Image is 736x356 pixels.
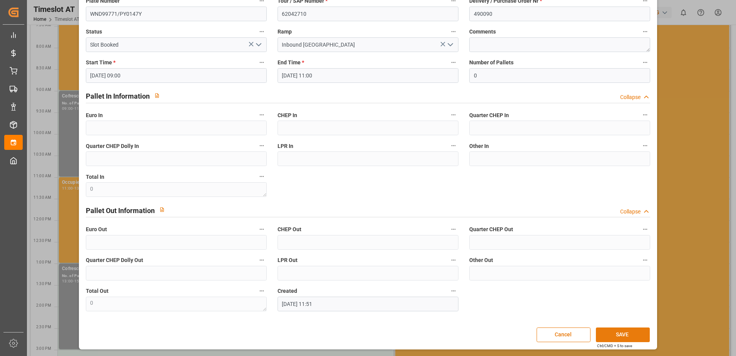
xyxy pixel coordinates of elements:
div: Ctrl/CMD + S to save [597,343,632,349]
span: LPR In [278,142,293,150]
button: Created [448,286,458,296]
h2: Pallet Out Information [86,205,155,216]
span: Quarter CHEP Out [469,225,513,233]
span: Created [278,287,297,295]
span: CHEP Out [278,225,301,233]
input: DD.MM.YYYY HH:MM [86,68,267,83]
span: End Time [278,59,304,67]
button: Comments [640,27,650,37]
button: End Time * [448,57,458,67]
div: Collapse [620,208,641,216]
button: Quarter CHEP Dolly Out [257,255,267,265]
h2: Pallet In Information [86,91,150,101]
span: LPR Out [278,256,298,264]
span: Euro In [86,111,103,119]
textarea: 0 [86,182,267,197]
button: Start Time * [257,57,267,67]
button: Total In [257,171,267,181]
button: Other In [640,141,650,151]
span: Status [86,28,102,36]
button: Cancel [537,327,590,342]
span: Other In [469,142,489,150]
span: Ramp [278,28,292,36]
span: CHEP In [278,111,297,119]
input: Type to search/select [86,37,267,52]
button: SAVE [596,327,650,342]
button: Number of Pallets [640,57,650,67]
button: Quarter CHEP Dolly In [257,141,267,151]
button: open menu [252,39,264,51]
span: Euro Out [86,225,107,233]
span: Quarter CHEP In [469,111,509,119]
input: DD.MM.YYYY HH:MM [278,68,458,83]
span: Start Time [86,59,115,67]
button: LPR In [448,141,458,151]
button: CHEP In [448,110,458,120]
span: Quarter CHEP Dolly Out [86,256,143,264]
button: Quarter CHEP In [640,110,650,120]
button: View description [155,202,169,217]
button: LPR Out [448,255,458,265]
span: Other Out [469,256,493,264]
span: Number of Pallets [469,59,514,67]
button: Status [257,27,267,37]
input: DD.MM.YYYY HH:MM [278,297,458,311]
div: Collapse [620,93,641,101]
button: open menu [444,39,456,51]
span: Total Out [86,287,109,295]
span: Quarter CHEP Dolly In [86,142,139,150]
button: Euro In [257,110,267,120]
button: Euro Out [257,224,267,234]
button: Total Out [257,286,267,296]
button: Ramp [448,27,458,37]
span: Total In [86,173,104,181]
span: Comments [469,28,496,36]
button: Quarter CHEP Out [640,224,650,234]
button: CHEP Out [448,224,458,234]
button: Other Out [640,255,650,265]
input: Type to search/select [278,37,458,52]
textarea: 0 [86,297,267,311]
